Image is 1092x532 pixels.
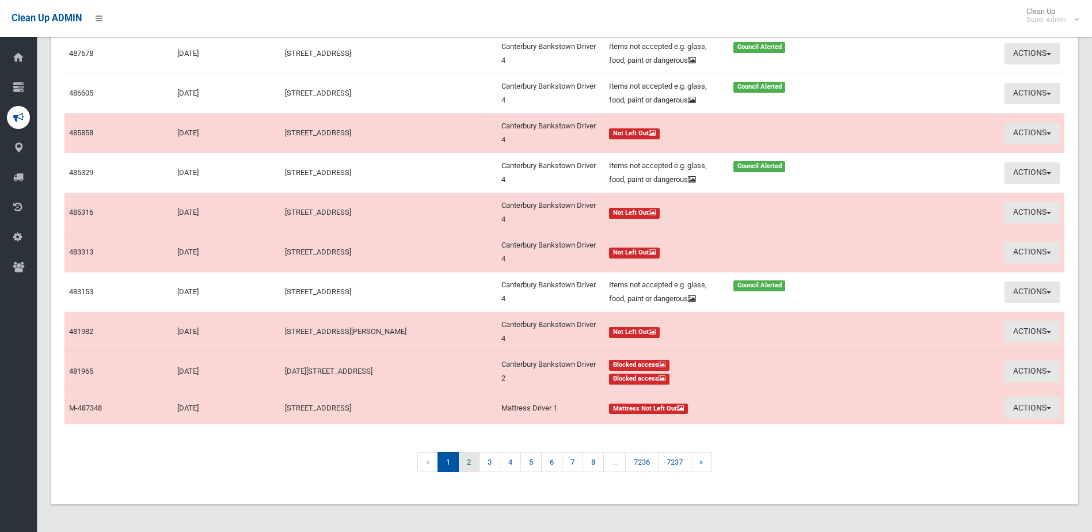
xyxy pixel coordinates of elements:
span: Not Left Out [609,128,660,139]
td: [STREET_ADDRESS] [280,233,496,272]
a: Not Left Out [609,245,843,259]
td: [STREET_ADDRESS] [280,33,496,74]
td: Canterbury Bankstown Driver 4 [497,33,605,74]
span: Council Alerted [733,82,786,93]
a: Not Left Out [609,126,843,140]
button: Actions [1005,242,1060,263]
div: Items not accepted e.g. glass, food, paint or dangerous [602,79,726,107]
div: Items not accepted e.g. glass, food, paint or dangerous [602,40,726,67]
td: [STREET_ADDRESS] [280,113,496,153]
a: 483153 [69,287,93,296]
a: 487678 [69,49,93,58]
span: Clean Up [1021,7,1078,24]
a: 6 [541,452,562,472]
td: [STREET_ADDRESS] [280,193,496,233]
a: 7237 [658,452,691,472]
span: Not Left Out [609,248,660,259]
td: Canterbury Bankstown Driver 4 [497,193,605,233]
span: Blocked access [609,360,669,371]
span: ... [603,452,626,472]
td: [DATE] [173,193,281,233]
td: [DATE] [173,312,281,352]
a: 8 [583,452,604,472]
button: Actions [1005,83,1060,104]
button: Actions [1005,282,1060,303]
td: Canterbury Bankstown Driver 4 [497,113,605,153]
span: 1 [437,452,459,472]
td: Canterbury Bankstown Driver 4 [497,312,605,352]
a: Not Left Out [609,206,843,219]
a: Items not accepted e.g. glass, food, paint or dangerous Council Alerted [609,79,843,107]
td: [DATE] [173,153,281,193]
td: Canterbury Bankstown Driver 4 [497,74,605,113]
td: [STREET_ADDRESS][PERSON_NAME] [280,312,496,352]
td: [DATE] [173,33,281,74]
td: [DATE] [173,392,281,424]
a: » [691,452,711,472]
button: Actions [1005,361,1060,382]
a: Mattress Not Left Out [609,401,843,415]
a: 485316 [69,208,93,216]
td: Canterbury Bankstown Driver 4 [497,233,605,272]
a: Items not accepted e.g. glass, food, paint or dangerous Council Alerted [609,40,843,67]
a: 4 [500,452,521,472]
div: Items not accepted e.g. glass, food, paint or dangerous [602,159,726,187]
a: 2 [458,452,480,472]
a: Not Left Out [609,325,843,339]
td: [STREET_ADDRESS] [280,392,496,424]
a: 3 [479,452,500,472]
a: 485858 [69,128,93,137]
a: 5 [520,452,542,472]
td: Canterbury Bankstown Driver 4 [497,272,605,312]
a: 486605 [69,89,93,97]
button: Actions [1005,321,1060,343]
span: Not Left Out [609,327,660,338]
button: Actions [1005,123,1060,144]
td: [STREET_ADDRESS] [280,153,496,193]
td: Mattress Driver 1 [497,392,605,424]
button: Actions [1005,202,1060,223]
a: 483313 [69,248,93,256]
a: 485329 [69,168,93,177]
a: 7 [562,452,583,472]
span: « [417,452,438,472]
a: M-487348 [69,404,102,412]
span: Mattress Not Left Out [609,404,688,415]
td: [DATE] [173,113,281,153]
span: Council Alerted [733,161,786,172]
td: [STREET_ADDRESS] [280,272,496,312]
td: [DATE] [173,352,281,392]
span: Clean Up ADMIN [12,13,82,24]
a: Items not accepted e.g. glass, food, paint or dangerous Council Alerted [609,159,843,187]
td: [DATE] [173,272,281,312]
a: 481965 [69,367,93,375]
div: Items not accepted e.g. glass, food, paint or dangerous [602,278,726,306]
td: [DATE] [173,233,281,272]
td: [DATE][STREET_ADDRESS] [280,352,496,392]
a: Items not accepted e.g. glass, food, paint or dangerous Council Alerted [609,278,843,306]
button: Actions [1005,162,1060,184]
td: [DATE] [173,74,281,113]
a: Blocked access Blocked access [609,358,843,385]
span: Not Left Out [609,208,660,219]
button: Actions [1005,43,1060,64]
a: 7236 [625,452,659,472]
td: Canterbury Bankstown Driver 2 [497,352,605,392]
a: 481982 [69,327,93,336]
span: Council Alerted [733,280,786,291]
button: Actions [1005,397,1060,419]
small: Super Admin [1026,16,1066,24]
span: Blocked access [609,374,669,385]
span: Council Alerted [733,42,786,53]
td: [STREET_ADDRESS] [280,74,496,113]
td: Canterbury Bankstown Driver 4 [497,153,605,193]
